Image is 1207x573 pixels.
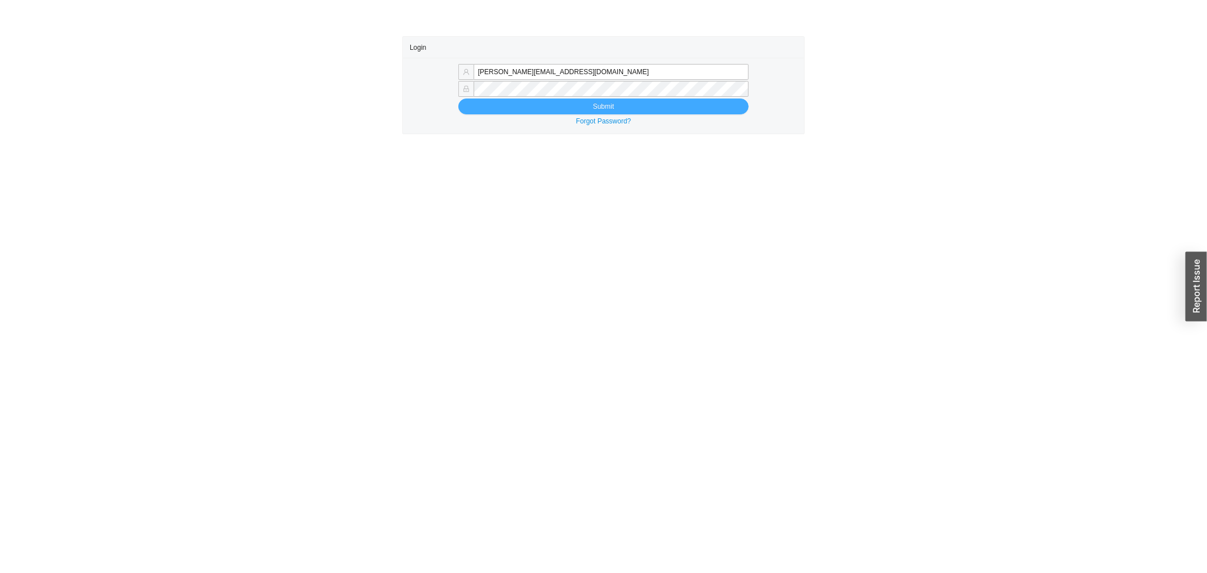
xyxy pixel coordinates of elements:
span: user [463,69,470,75]
a: Forgot Password? [576,117,631,125]
span: lock [463,85,470,92]
button: Submit [458,99,749,114]
span: Submit [593,101,614,112]
input: Email [474,64,749,80]
div: Login [410,37,797,58]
